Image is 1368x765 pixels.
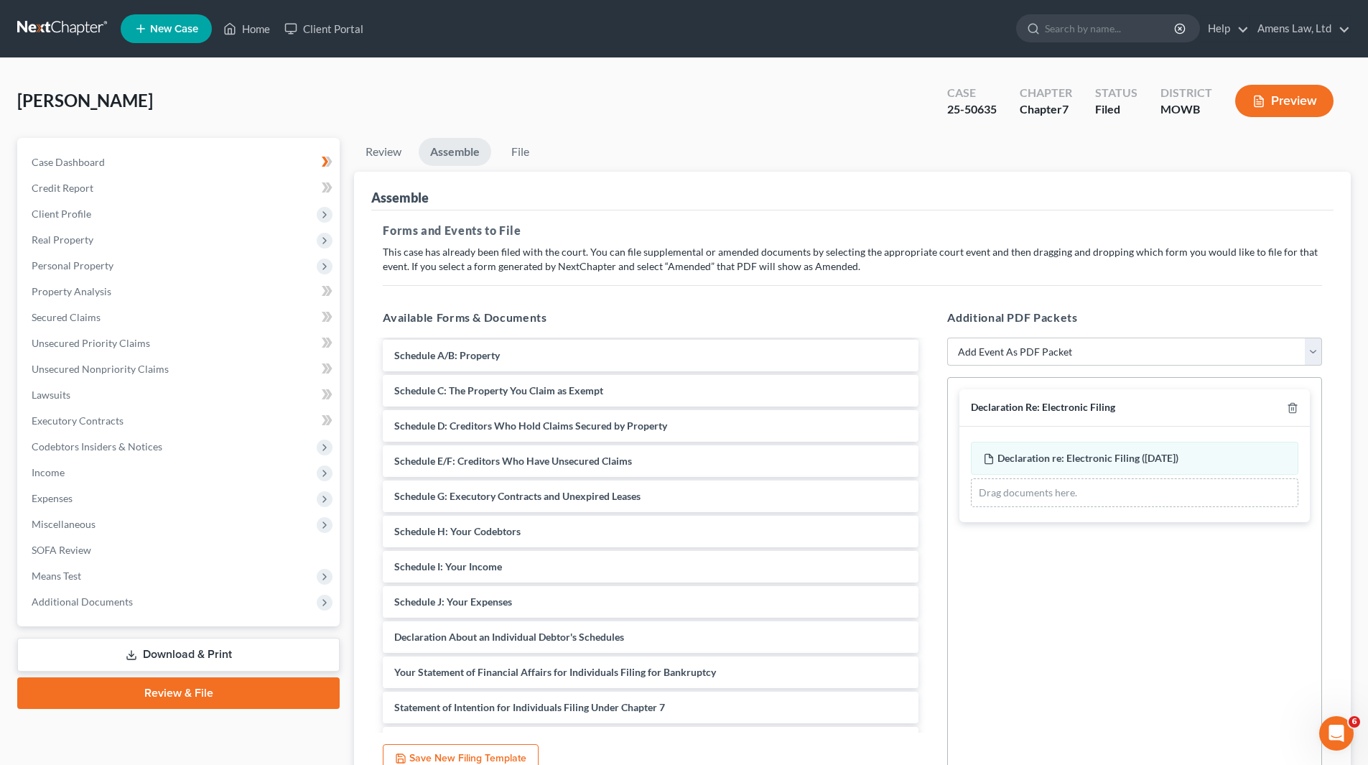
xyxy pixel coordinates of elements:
[20,149,340,175] a: Case Dashboard
[394,490,641,502] span: Schedule G: Executory Contracts and Unexpired Leases
[394,384,603,397] span: Schedule C: The Property You Claim as Exempt
[1020,101,1072,118] div: Chapter
[17,638,340,672] a: Download & Print
[1250,16,1350,42] a: Amens Law, Ltd
[497,138,543,166] a: File
[32,492,73,504] span: Expenses
[394,701,665,713] span: Statement of Intention for Individuals Filing Under Chapter 7
[32,208,91,220] span: Client Profile
[947,85,997,101] div: Case
[383,245,1322,274] p: This case has already been filed with the court. You can file supplemental or amended documents b...
[419,138,491,166] a: Assemble
[1095,101,1137,118] div: Filed
[394,419,667,432] span: Schedule D: Creditors Who Hold Claims Secured by Property
[394,595,512,608] span: Schedule J: Your Expenses
[371,189,429,206] div: Assemble
[20,356,340,382] a: Unsecured Nonpriority Claims
[394,525,521,537] span: Schedule H: Your Codebtors
[383,309,918,326] h5: Available Forms & Documents
[32,363,169,375] span: Unsecured Nonpriority Claims
[32,440,162,453] span: Codebtors Insiders & Notices
[394,631,624,643] span: Declaration About an Individual Debtor's Schedules
[20,305,340,330] a: Secured Claims
[394,666,716,678] span: Your Statement of Financial Affairs for Individuals Filing for Bankruptcy
[32,311,101,323] span: Secured Claims
[32,466,65,478] span: Income
[32,544,91,556] span: SOFA Review
[32,414,124,427] span: Executory Contracts
[216,16,277,42] a: Home
[32,389,70,401] span: Lawsuits
[971,478,1298,507] div: Drag documents here.
[20,175,340,201] a: Credit Report
[1319,716,1354,751] iframe: Intercom live chat
[1160,85,1212,101] div: District
[17,90,153,111] span: [PERSON_NAME]
[394,560,502,572] span: Schedule I: Your Income
[1349,716,1360,728] span: 6
[947,309,1322,326] h5: Additional PDF Packets
[383,222,1322,239] h5: Forms and Events to File
[20,279,340,305] a: Property Analysis
[277,16,371,42] a: Client Portal
[1062,102,1069,116] span: 7
[394,349,500,361] span: Schedule A/B: Property
[1045,15,1176,42] input: Search by name...
[1020,85,1072,101] div: Chapter
[354,138,413,166] a: Review
[32,259,113,272] span: Personal Property
[1095,85,1137,101] div: Status
[971,401,1115,413] span: Declaration Re: Electronic Filing
[1160,101,1212,118] div: MOWB
[947,101,997,118] div: 25-50635
[20,537,340,563] a: SOFA Review
[20,408,340,434] a: Executory Contracts
[32,182,93,194] span: Credit Report
[1235,85,1334,117] button: Preview
[32,570,81,582] span: Means Test
[20,330,340,356] a: Unsecured Priority Claims
[32,337,150,349] span: Unsecured Priority Claims
[150,24,198,34] span: New Case
[20,382,340,408] a: Lawsuits
[394,455,632,467] span: Schedule E/F: Creditors Who Have Unsecured Claims
[32,233,93,246] span: Real Property
[32,595,133,608] span: Additional Documents
[997,452,1178,464] span: Declaration re: Electronic Filing ([DATE])
[1201,16,1249,42] a: Help
[32,518,96,530] span: Miscellaneous
[32,285,111,297] span: Property Analysis
[32,156,105,168] span: Case Dashboard
[17,677,340,709] a: Review & File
